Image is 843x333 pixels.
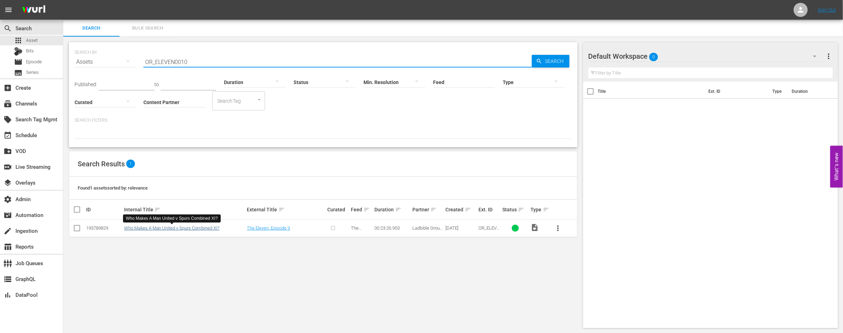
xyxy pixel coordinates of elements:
[531,223,539,232] span: Video
[818,7,836,13] a: Sign Out
[4,163,12,171] span: Live Streaming
[17,2,51,18] img: ans4CAIJ8jUAAAAAAAAAAAAAAAAAAAAAAAAgQb4GAAAAAAAAAAAAAAAAAAAAAAAAJMjXAAAAAAAAAAAAAAAAAAAAAAAAgAT5G...
[247,205,326,214] div: External Title
[446,225,477,231] div: [DATE]
[126,160,135,168] span: 1
[4,6,13,14] span: menu
[4,259,12,268] span: Job Queues
[14,58,22,66] span: Episode
[4,195,12,204] span: Admin
[518,206,524,213] span: sort
[26,69,39,76] span: Series
[14,47,22,56] div: Bits
[649,50,658,64] span: 0
[75,82,97,87] span: Published:
[327,207,349,212] div: Curated
[363,206,370,213] span: sort
[531,205,548,214] div: Type
[67,24,115,32] span: Search
[787,82,830,101] th: Duration
[4,243,12,251] span: Reports
[26,58,42,65] span: Episode
[4,115,12,124] span: Search Tag Mgmt
[351,225,364,236] span: The Eleven
[542,55,569,68] span: Search
[351,205,373,214] div: Feed
[124,225,220,231] a: Who Makes A Man United v Spurs Combined XI?
[412,205,443,214] div: Partner
[26,37,38,44] span: Asset
[26,47,34,55] span: Bits
[154,82,159,87] span: to
[247,225,290,231] a: The Eleven: Episode 9
[412,225,443,236] span: Ladbible Group Ltd
[4,227,12,235] span: Ingestion
[154,206,161,213] span: sort
[126,216,218,222] div: Who Makes A Man United v Spurs Combined XI?
[768,82,787,101] th: Type
[4,179,12,187] span: Overlays
[124,24,172,32] span: Bulk Search
[86,207,122,212] div: ID
[550,220,567,237] button: more_vert
[75,52,136,72] div: Assets
[86,225,122,231] div: 193789829
[375,205,411,214] div: Duration
[4,211,12,219] span: Automation
[4,24,12,33] span: Search
[543,206,549,213] span: sort
[4,84,12,92] span: Create
[4,131,12,140] span: Schedule
[830,146,843,187] button: Open Feedback Widget
[479,207,500,212] div: Ext. ID
[75,117,572,123] p: Search Filters:
[704,82,768,101] th: Ext. ID
[4,100,12,108] span: Channels
[78,185,148,191] span: Found 1 assets sorted by: relevance
[375,225,411,231] div: 00:23:26.953
[465,206,471,213] span: sort
[395,206,401,213] span: sort
[824,52,833,60] span: more_vert
[824,48,833,65] button: more_vert
[598,82,704,101] th: Title
[588,46,823,66] div: Default Workspace
[14,69,22,77] span: Series
[554,224,562,232] span: more_vert
[430,206,437,213] span: sort
[278,206,285,213] span: sort
[532,55,569,68] button: Search
[256,96,263,103] button: Open
[502,205,529,214] div: Status
[14,36,22,45] span: Asset
[124,205,245,214] div: Internal Title
[4,291,12,299] span: DataPool
[78,160,125,168] span: Search Results
[4,147,12,155] span: VOD
[4,275,12,283] span: GraphQL
[479,225,500,236] span: OR_ELEVEN0010
[446,205,477,214] div: Created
